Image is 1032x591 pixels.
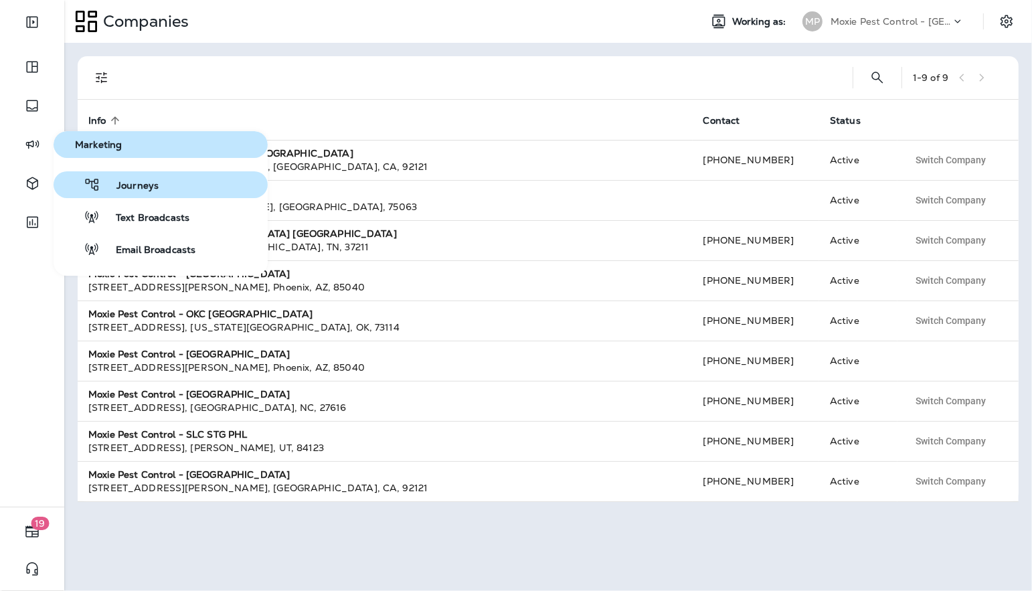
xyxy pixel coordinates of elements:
span: Status [830,115,861,126]
div: [GEOGRAPHIC_DATA] 510 , [GEOGRAPHIC_DATA] , TN , 37211 [88,240,682,254]
span: Switch Company [916,155,986,165]
td: Active [819,301,897,341]
td: Active [819,140,897,180]
td: Active [819,260,897,301]
div: MP [802,11,823,31]
p: Moxie Pest Control - [GEOGRAPHIC_DATA] [831,16,951,27]
button: Settings [995,9,1019,33]
span: Switch Company [916,276,986,285]
span: Switch Company [916,477,986,486]
span: Contact [703,115,740,126]
div: 1 - 9 of 9 [913,72,948,83]
button: Journeys [54,171,268,198]
td: Active [819,421,897,461]
button: Email Broadcasts [54,236,268,262]
div: [STREET_ADDRESS] , [PERSON_NAME] , [GEOGRAPHIC_DATA] , 75063 [88,200,682,214]
div: [STREET_ADDRESS][PERSON_NAME] , Phoenix , AZ , 85040 [88,280,682,294]
strong: Moxie Pest Control - [GEOGRAPHIC_DATA] [88,388,290,400]
div: [STREET_ADDRESS][PERSON_NAME] , [GEOGRAPHIC_DATA] , CA , 92121 [88,160,682,173]
div: [STREET_ADDRESS][PERSON_NAME] , [GEOGRAPHIC_DATA] , CA , 92121 [88,481,682,495]
td: [PHONE_NUMBER] [693,341,820,381]
td: [PHONE_NUMBER] [693,260,820,301]
div: [STREET_ADDRESS] , [US_STATE][GEOGRAPHIC_DATA] , OK , 73114 [88,321,682,334]
span: Journeys [100,180,159,193]
td: Active [819,381,897,421]
td: [PHONE_NUMBER] [693,140,820,180]
td: [PHONE_NUMBER] [693,301,820,341]
span: Working as: [732,16,789,27]
td: [PHONE_NUMBER] [693,220,820,260]
p: Companies [98,11,189,31]
button: Marketing [54,131,268,158]
button: Filters [88,64,115,91]
td: [PHONE_NUMBER] [693,381,820,421]
strong: Moxie Pest Control - OKC [GEOGRAPHIC_DATA] [88,308,313,320]
button: Expand Sidebar [13,9,51,35]
strong: Moxie Pest Control - SLC STG PHL [88,428,247,440]
span: Info [88,115,106,126]
strong: Moxie Pest Control - [GEOGRAPHIC_DATA] [88,268,290,280]
div: [STREET_ADDRESS] , [GEOGRAPHIC_DATA] , NC , 27616 [88,401,682,414]
span: Marketing [59,139,262,151]
div: [STREET_ADDRESS] , [PERSON_NAME] , UT , 84123 [88,441,682,454]
td: Active [819,180,897,220]
span: Switch Company [916,195,986,205]
td: [PHONE_NUMBER] [693,461,820,501]
td: Active [819,220,897,260]
span: Switch Company [916,396,986,406]
span: Switch Company [916,436,986,446]
td: [PHONE_NUMBER] [693,421,820,461]
button: Text Broadcasts [54,203,268,230]
button: Search Companies [864,64,891,91]
div: [STREET_ADDRESS][PERSON_NAME] , Phoenix , AZ , 85040 [88,361,682,374]
span: Switch Company [916,236,986,245]
td: Active [819,461,897,501]
strong: Moxie Pest Control - [GEOGRAPHIC_DATA] [88,469,290,481]
td: Active [819,341,897,381]
span: Email Broadcasts [100,244,195,257]
span: 19 [31,517,50,530]
span: Text Broadcasts [100,212,189,225]
span: Switch Company [916,316,986,325]
strong: Moxie Pest Control - [GEOGRAPHIC_DATA] [88,348,290,360]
